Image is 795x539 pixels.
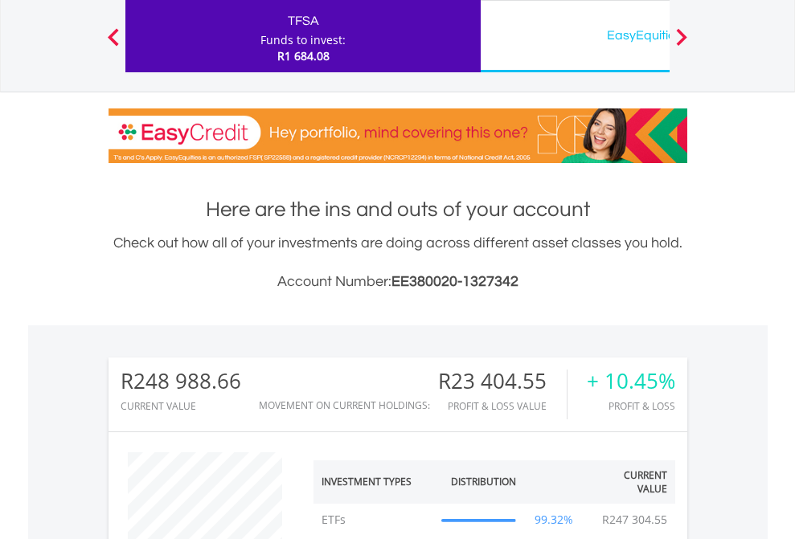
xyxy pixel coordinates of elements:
div: TFSA [135,10,471,32]
img: EasyCredit Promotion Banner [109,108,687,163]
div: Distribution [451,475,516,488]
div: Profit & Loss Value [438,401,567,411]
div: + 10.45% [587,370,675,393]
th: Current Value [584,460,675,504]
div: R23 404.55 [438,370,567,393]
th: Investment Types [313,460,434,504]
div: CURRENT VALUE [121,401,241,411]
td: R247 304.55 [594,504,675,536]
h1: Here are the ins and outs of your account [109,195,687,224]
div: Check out how all of your investments are doing across different asset classes you hold. [109,232,687,293]
button: Next [666,36,698,52]
div: Funds to invest: [260,32,346,48]
div: Movement on Current Holdings: [259,400,430,410]
span: R1 684.08 [277,48,330,63]
span: EE380020-1327342 [391,274,518,289]
td: 99.32% [524,504,584,536]
h3: Account Number: [109,271,687,293]
button: Previous [97,36,129,52]
div: R248 988.66 [121,370,241,393]
div: Profit & Loss [587,401,675,411]
td: ETFs [313,504,434,536]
